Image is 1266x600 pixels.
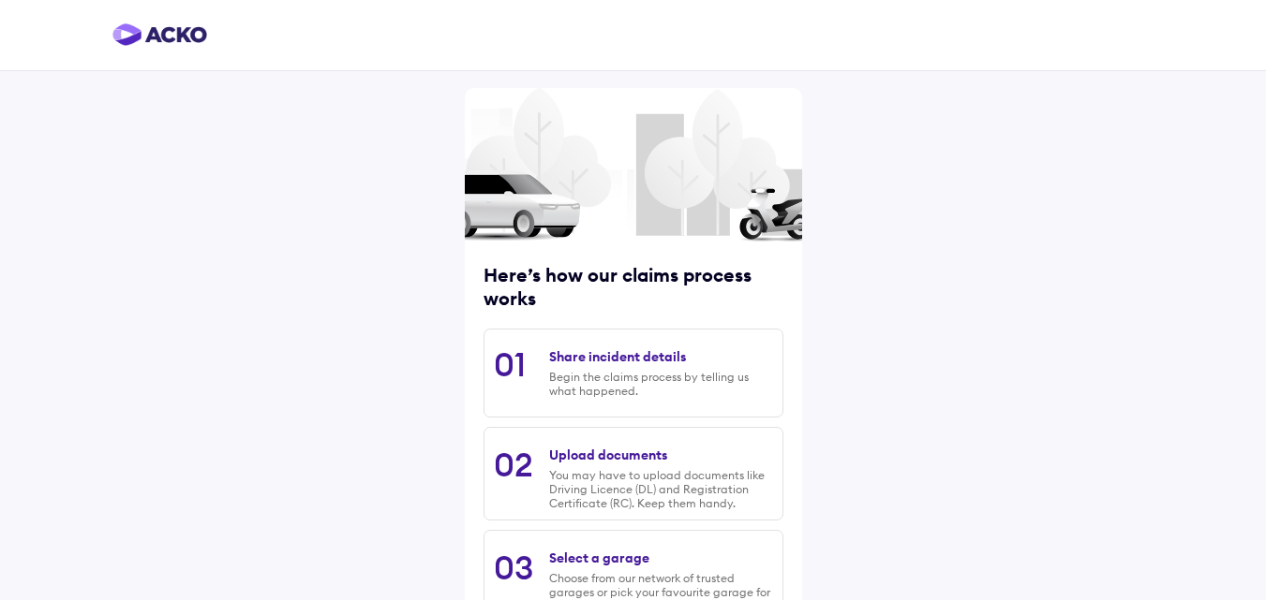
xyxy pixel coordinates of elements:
div: 02 [494,444,533,485]
div: 03 [494,547,533,588]
div: You may have to upload documents like Driving Licence (DL) and Registration Certificate (RC). Kee... [549,468,772,510]
img: horizontal-gradient.png [112,23,207,46]
div: Share incident details [549,348,686,365]
img: car and scooter [465,170,802,242]
div: Upload documents [549,446,667,463]
div: Select a garage [549,549,649,566]
div: Begin the claims process by telling us what happened. [549,370,772,398]
div: 01 [494,344,526,385]
img: trees [465,31,802,293]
